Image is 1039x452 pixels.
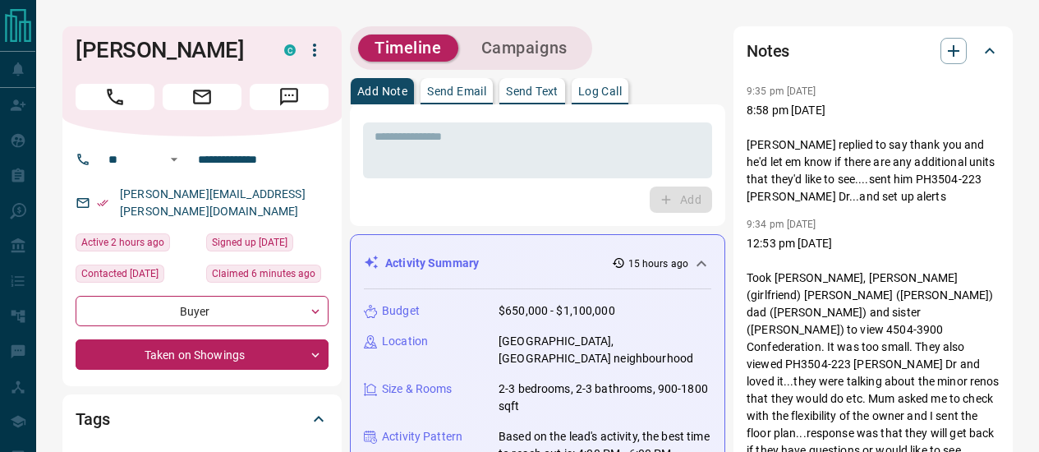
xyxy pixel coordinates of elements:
[499,381,711,415] p: 2-3 bedrooms, 2-3 bathrooms, 900-1800 sqft
[212,234,287,251] span: Signed up [DATE]
[427,85,486,97] p: Send Email
[76,233,198,256] div: Mon Oct 13 2025
[747,38,789,64] h2: Notes
[76,84,154,110] span: Call
[97,197,108,209] svg: Email Verified
[212,265,315,282] span: Claimed 6 minutes ago
[76,265,198,288] div: Fri Sep 19 2025
[628,256,688,271] p: 15 hours ago
[284,44,296,56] div: condos.ca
[120,187,306,218] a: [PERSON_NAME][EMAIL_ADDRESS][PERSON_NAME][DOMAIN_NAME]
[747,85,816,97] p: 9:35 pm [DATE]
[506,85,559,97] p: Send Text
[357,85,407,97] p: Add Note
[163,84,241,110] span: Email
[76,399,329,439] div: Tags
[465,35,584,62] button: Campaigns
[81,265,159,282] span: Contacted [DATE]
[76,339,329,370] div: Taken on Showings
[382,333,428,350] p: Location
[76,406,109,432] h2: Tags
[499,333,711,367] p: [GEOGRAPHIC_DATA], [GEOGRAPHIC_DATA] neighbourhood
[164,150,184,169] button: Open
[81,234,164,251] span: Active 2 hours ago
[206,233,329,256] div: Fri Sep 19 2025
[578,85,622,97] p: Log Call
[382,381,453,398] p: Size & Rooms
[747,31,1000,71] div: Notes
[382,302,420,320] p: Budget
[76,296,329,326] div: Buyer
[364,248,711,279] div: Activity Summary15 hours ago
[747,102,1000,205] p: 8:58 pm [DATE] [PERSON_NAME] replied to say thank you and he'd let em know if there are any addit...
[382,428,462,445] p: Activity Pattern
[747,219,816,230] p: 9:34 pm [DATE]
[250,84,329,110] span: Message
[385,255,479,272] p: Activity Summary
[76,37,260,63] h1: [PERSON_NAME]
[499,302,615,320] p: $650,000 - $1,100,000
[206,265,329,288] div: Mon Oct 13 2025
[358,35,458,62] button: Timeline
